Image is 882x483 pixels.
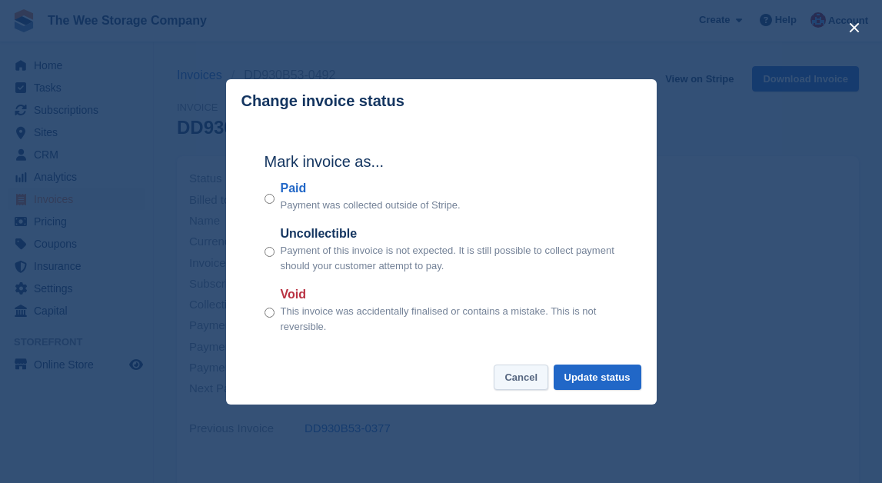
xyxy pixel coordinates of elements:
button: close [842,15,867,40]
label: Void [281,285,618,304]
label: Paid [281,179,461,198]
p: Change invoice status [241,92,404,110]
h2: Mark invoice as... [265,150,618,173]
label: Uncollectible [281,225,618,243]
p: Payment of this invoice is not expected. It is still possible to collect payment should your cust... [281,243,618,273]
p: This invoice was accidentally finalised or contains a mistake. This is not reversible. [281,304,618,334]
p: Payment was collected outside of Stripe. [281,198,461,213]
button: Cancel [494,365,548,390]
button: Update status [554,365,641,390]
